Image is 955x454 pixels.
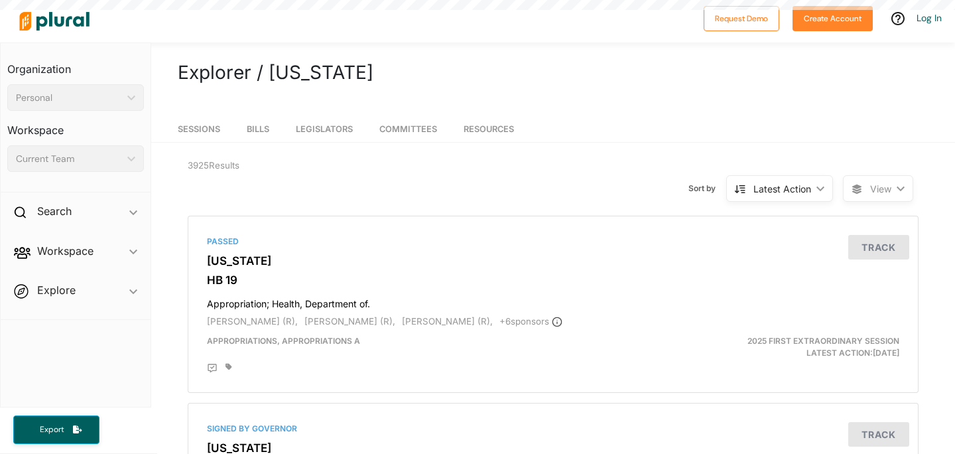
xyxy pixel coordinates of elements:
button: Create Account [793,6,873,31]
a: Bills [247,111,269,142]
div: Signed by Governor [207,423,899,435]
div: 3925 Results [178,155,365,206]
div: Add tags [225,363,232,371]
div: Latest Action: [DATE] [672,335,909,359]
a: Sessions [178,111,220,142]
button: Export [13,416,99,444]
h4: Appropriation; Health, Department of. [207,292,899,310]
a: Create Account [793,11,873,25]
h3: Organization [7,50,144,79]
h1: Explorer / [US_STATE] [178,58,928,86]
a: Committees [379,111,437,142]
span: Legislators [296,124,353,134]
button: Track [848,422,909,447]
span: Appropriations, Appropriations A [207,336,360,346]
span: 2025 First Extraordinary Session [747,336,899,346]
a: Resources [464,111,514,142]
div: Personal [16,91,122,105]
span: Sort by [688,183,726,194]
div: Passed [207,236,899,248]
span: Export [31,424,73,435]
span: Resources [464,124,514,134]
span: + 6 sponsor s [499,316,562,327]
div: Current Team [16,152,122,166]
span: [PERSON_NAME] (R), [207,316,298,327]
span: Committees [379,124,437,134]
h3: Workspace [7,111,144,140]
div: Add Position Statement [207,363,218,374]
h3: [US_STATE] [207,254,899,267]
a: Request Demo [704,11,779,25]
h2: Search [37,204,72,218]
button: Request Demo [704,6,779,31]
span: Sessions [178,124,220,134]
a: Log In [917,12,942,24]
span: [PERSON_NAME] (R), [402,316,493,327]
span: View [870,182,891,196]
span: Bills [247,124,269,134]
a: Legislators [296,111,353,142]
div: Latest Action [753,182,811,196]
h3: HB 19 [207,273,899,287]
button: Track [848,235,909,260]
span: [PERSON_NAME] (R), [304,316,395,327]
